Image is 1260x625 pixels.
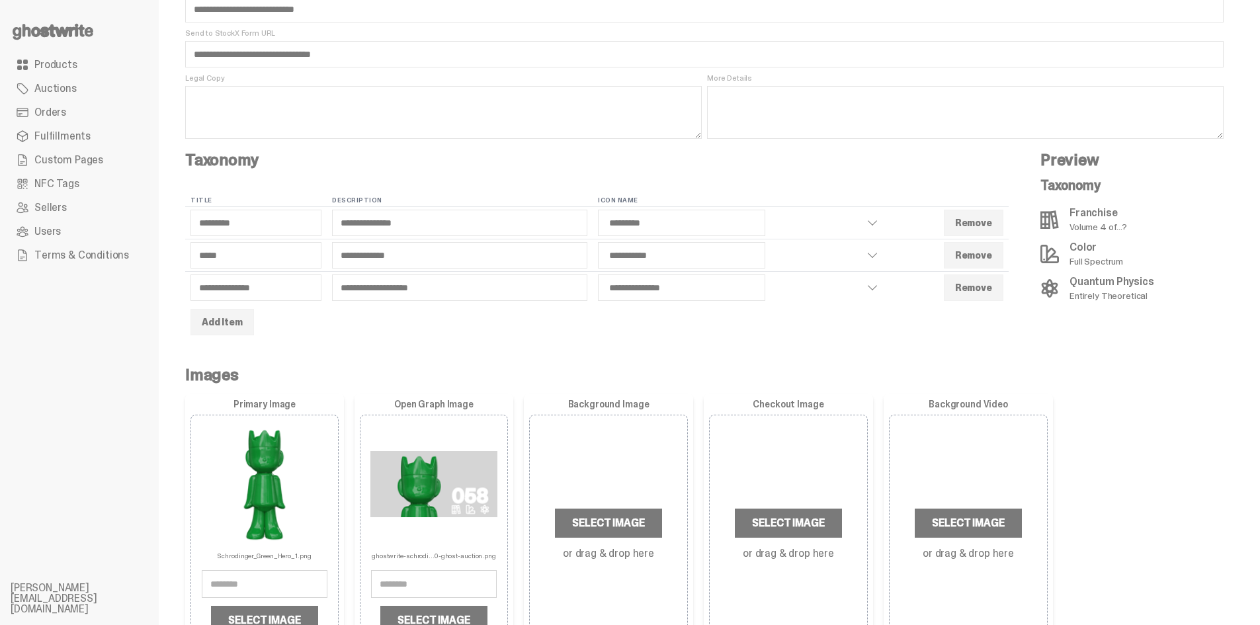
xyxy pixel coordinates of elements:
label: Primary Image [190,399,339,409]
span: Legal Copy [185,73,702,83]
span: Auctions [34,83,77,94]
span: Custom Pages [34,155,103,165]
span: Terms & Conditions [34,250,129,261]
span: Sellers [34,202,67,213]
th: Title [185,194,327,207]
label: Select Image [915,509,1021,538]
label: or drag & drop here [743,548,834,559]
span: More Details [707,73,1224,83]
th: Description [327,194,593,207]
a: Users [11,220,148,243]
p: Schrodinger_Green_Hero_1.png [218,548,311,560]
h4: Taxonomy [185,152,1009,168]
p: Color [1070,242,1123,253]
a: NFC Tags [11,172,148,196]
label: or drag & drop here [923,548,1014,559]
li: [PERSON_NAME][EMAIL_ADDRESS][DOMAIN_NAME] [11,583,169,614]
p: Volume 4 of...? [1070,222,1127,231]
span: Users [34,226,61,237]
label: Background Video [889,399,1048,409]
span: Send to StockX Form URL [185,28,1224,38]
button: Remove [944,242,1003,269]
textarea: More Details [707,86,1224,139]
p: ghostwrite-schrodi...0-ghost-auction.png [372,548,496,560]
a: Auctions [11,77,148,101]
span: Fulfillments [34,131,91,142]
p: Franchise [1070,208,1127,218]
button: Remove [944,210,1003,236]
span: Products [34,60,77,70]
label: Background Image [529,399,688,409]
a: Terms & Conditions [11,243,148,267]
a: Fulfillments [11,124,148,148]
label: Checkout Image [709,399,868,409]
label: or drag & drop here [563,548,654,559]
label: Select Image [735,509,841,538]
span: NFC Tags [34,179,79,189]
a: Custom Pages [11,148,148,172]
h4: Images [185,367,1224,383]
h4: Preview [1040,152,1202,168]
label: Open Graph Image [360,399,508,409]
p: Entirely Theoretical [1070,291,1154,300]
textarea: Legal Copy [185,86,702,139]
span: Orders [34,107,66,118]
a: Orders [11,101,148,124]
th: Icon Name [593,194,890,207]
p: Quantum Physics [1070,276,1154,287]
p: Full Spectrum [1070,257,1123,266]
a: Products [11,53,148,77]
p: Taxonomy [1040,179,1202,192]
input: Send to StockX Form URL [185,41,1224,67]
button: Remove [944,274,1003,301]
label: Select Image [555,509,661,538]
button: Add Item [190,309,254,335]
a: Sellers [11,196,148,220]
